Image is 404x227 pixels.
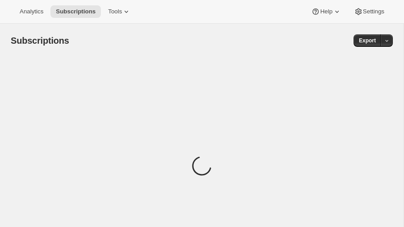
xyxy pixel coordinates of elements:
[354,34,381,47] button: Export
[20,8,43,15] span: Analytics
[11,36,69,45] span: Subscriptions
[363,8,384,15] span: Settings
[108,8,122,15] span: Tools
[14,5,49,18] button: Analytics
[306,5,346,18] button: Help
[50,5,101,18] button: Subscriptions
[359,37,376,44] span: Export
[103,5,136,18] button: Tools
[320,8,332,15] span: Help
[349,5,390,18] button: Settings
[56,8,96,15] span: Subscriptions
